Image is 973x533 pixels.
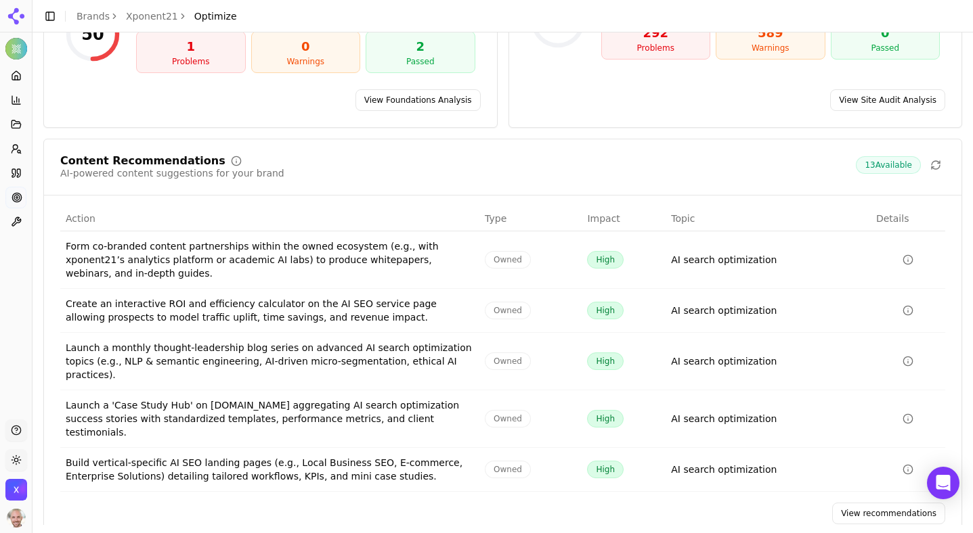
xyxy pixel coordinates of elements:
div: 589 [722,24,819,43]
div: AI-powered content suggestions for your brand [60,166,284,180]
button: Open user button [7,509,26,528]
div: Data table [60,206,945,492]
a: AI search optimization [671,253,777,266]
div: Warnings [257,56,355,67]
span: Optimize [194,9,237,23]
div: Passed [837,43,934,53]
div: Launch a 'Case Study Hub' on [DOMAIN_NAME] aggregating AI search optimization success stories wit... [66,398,474,439]
div: 50 [81,24,104,45]
a: View recommendations [832,503,945,524]
span: High [587,302,624,319]
div: Create an interactive ROI and efficiency calculator on the AI SEO service page allowing prospects... [66,297,474,324]
div: Build vertical-specific AI SEO landing pages (e.g., Local Business SEO, E-commerce, Enterprise So... [66,456,474,483]
a: AI search optimization [671,354,777,368]
div: 2 [372,37,469,56]
span: Owned [485,251,531,269]
a: AI search optimization [671,463,777,476]
a: AI search optimization [671,304,777,317]
span: 13 Available [856,156,921,174]
a: Brands [77,11,110,22]
div: 1 [142,37,240,56]
img: Xponent21 [5,38,27,60]
div: Topic [671,212,865,225]
div: Problems [142,56,240,67]
span: High [587,352,624,370]
div: Problems [607,43,705,53]
span: High [587,410,624,427]
div: Form co-branded content partnerships within the owned ecosystem (e.g., with xponent21’s analytics... [66,239,474,280]
div: 0 [837,24,934,43]
nav: breadcrumb [77,9,237,23]
button: Open organization switcher [5,479,27,501]
div: Type [485,212,576,225]
span: Owned [485,302,531,319]
a: View Site Audit Analysis [830,89,945,111]
span: Owned [485,410,531,427]
div: Passed [372,56,469,67]
img: Will Melton [7,509,26,528]
div: 292 [607,24,705,43]
span: Owned [485,461,531,478]
div: Action [66,212,474,225]
span: High [587,251,624,269]
div: Details [876,212,940,225]
img: Xponent21 Inc [5,479,27,501]
div: Content Recommendations [60,156,225,166]
a: View Foundations Analysis [355,89,481,111]
a: AI search optimization [671,412,777,425]
div: 0 [257,37,355,56]
div: Warnings [722,43,819,53]
div: Impact [587,212,660,225]
div: Launch a monthly thought-leadership blog series on advanced AI search optimization topics (e.g., ... [66,341,474,381]
div: Open Intercom Messenger [927,467,959,499]
a: Xponent21 [126,9,178,23]
span: High [587,461,624,478]
button: Current brand: Xponent21 [5,38,27,60]
span: Owned [485,352,531,370]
